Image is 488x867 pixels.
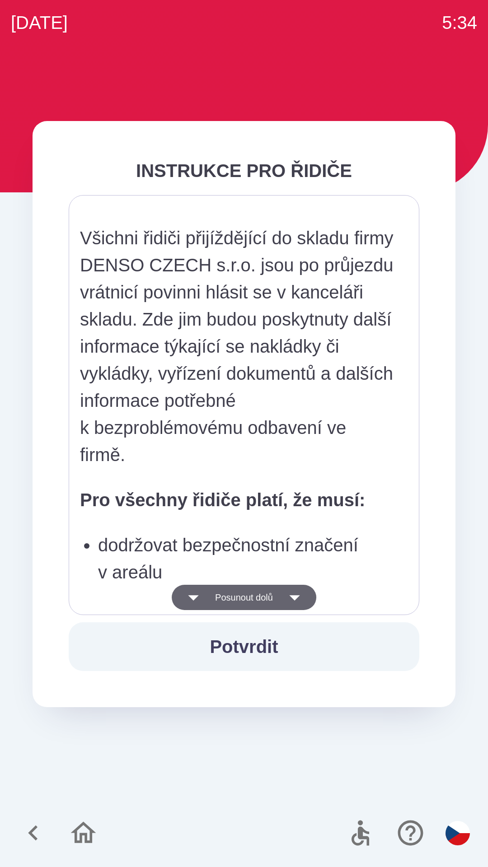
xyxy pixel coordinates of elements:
[69,622,419,671] button: Potvrdit
[33,63,455,107] img: Logo
[98,531,395,586] p: dodržovat bezpečnostní značení v areálu
[80,490,365,510] strong: Pro všechny řidiče platí, že musí:
[11,9,68,36] p: [DATE]
[446,821,470,845] img: cs flag
[80,224,395,468] p: Všichni řidiči přijíždějící do skladu firmy DENSO CZECH s.r.o. jsou po průjezdu vrátnicí povinni ...
[442,9,477,36] p: 5:34
[69,157,419,184] div: INSTRUKCE PRO ŘIDIČE
[172,585,316,610] button: Posunout dolů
